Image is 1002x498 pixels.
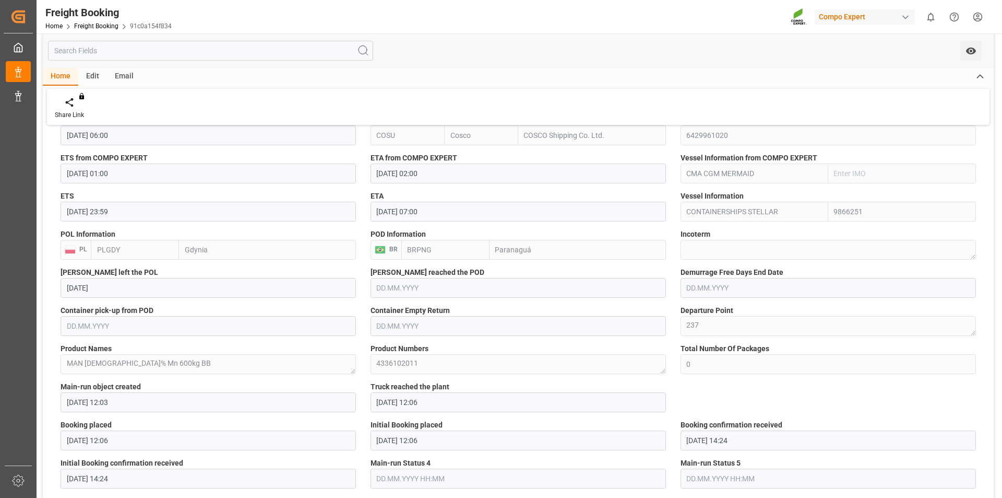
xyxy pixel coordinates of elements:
[61,420,112,431] span: Booking placed
[371,278,666,298] input: DD.MM.YYYY
[681,164,828,183] input: Enter Vessel Name
[919,5,943,29] button: show 0 new notifications
[61,381,141,392] span: Main-run object created
[61,343,112,354] span: Product Names
[371,229,426,240] span: POD Information
[371,164,666,183] input: DD.MM.YYYY HH:MM
[61,431,356,450] input: DD.MM.YYYY HH:MM
[681,431,976,450] input: DD.MM.YYYY HH:MM
[791,8,807,26] img: Screenshot%202023-09-29%20at%2010.02.21.png_1712312052.png
[61,267,158,278] span: [PERSON_NAME] left the POL
[61,229,115,240] span: POL Information
[681,278,976,298] input: DD.MM.YYYY
[518,125,666,145] input: Fullname
[815,9,915,25] div: Compo Expert
[43,68,78,86] div: Home
[490,240,666,260] input: Enter Port Name
[960,41,982,61] button: open menu
[74,22,118,30] a: Freight Booking
[371,469,666,489] input: DD.MM.YYYY HH:MM
[61,458,183,469] span: Initial Booking confirmation received
[681,267,783,278] span: Demurrage Free Days End Date
[78,68,107,86] div: Edit
[371,305,450,316] span: Container Empty Return
[815,7,919,27] button: Compo Expert
[371,458,431,469] span: Main-run Status 4
[371,202,666,222] input: DD.MM.YYYY HH:MM
[107,68,141,86] div: Email
[371,316,666,336] input: DD.MM.YYYY
[371,392,666,412] input: DD.MM.YYYY HH:MM
[61,354,356,374] textarea: MAN [DEMOGRAPHIC_DATA]% Mn 600kg BB
[681,153,817,164] span: Vessel Information from COMPO EXPERT
[61,125,356,145] input: DD.MM.YYYY HH:MM
[943,5,966,29] button: Help Center
[179,240,356,260] input: Enter Port Name
[828,164,976,183] input: Enter IMO
[371,125,444,145] input: SCAC
[61,469,356,489] input: DD.MM.YYYY HH:MM
[61,202,356,222] input: DD.MM.YYYY HH:MM
[681,191,744,202] span: Vessel Information
[371,343,428,354] span: Product Numbers
[61,305,153,316] span: Container pick-up from POD
[61,191,74,202] span: ETS
[91,240,179,260] input: Enter Locode
[681,316,976,336] textarea: 237
[371,191,384,202] span: ETA
[681,229,710,240] span: Incoterm
[681,469,976,489] input: DD.MM.YYYY HH:MM
[401,240,490,260] input: Enter Locode
[371,431,666,450] input: DD.MM.YYYY HH:MM
[444,125,518,145] input: Shortname
[681,458,741,469] span: Main-run Status 5
[681,305,733,316] span: Departure Point
[681,343,769,354] span: Total Number Of Packages
[681,420,782,431] span: Booking confirmation received
[61,153,148,164] span: ETS from COMPO EXPERT
[61,392,356,412] input: DD.MM.YYYY HH:MM
[371,354,666,374] textarea: 4336102011
[371,420,443,431] span: Initial Booking placed
[61,164,356,183] input: DD.MM.YYYY HH:MM
[371,267,484,278] span: [PERSON_NAME] reached the POD
[45,22,63,30] a: Home
[371,381,449,392] span: Truck reached the plant
[828,202,976,222] input: Enter IMO
[681,202,828,222] input: Enter Vessel Name
[61,316,356,336] input: DD.MM.YYYY
[48,41,373,61] input: Search Fields
[61,278,356,298] input: DD.MM.YYYY
[45,5,172,20] div: Freight Booking
[371,153,457,164] span: ETA from COMPO EXPERT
